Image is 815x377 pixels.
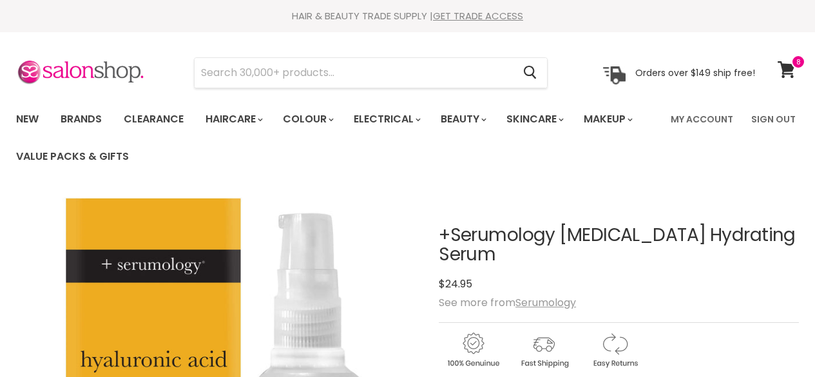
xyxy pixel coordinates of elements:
[743,106,803,133] a: Sign Out
[513,58,547,88] button: Search
[344,106,428,133] a: Electrical
[6,143,139,170] a: Value Packs & Gifts
[510,331,578,370] img: shipping.gif
[433,9,523,23] a: GET TRADE ACCESS
[439,226,799,266] h1: +Serumology [MEDICAL_DATA] Hydrating Serum
[431,106,494,133] a: Beauty
[635,66,755,78] p: Orders over $149 ship free!
[497,106,571,133] a: Skincare
[6,106,48,133] a: New
[273,106,341,133] a: Colour
[194,57,548,88] form: Product
[439,295,576,310] span: See more from
[574,106,640,133] a: Makeup
[195,58,513,88] input: Search
[114,106,193,133] a: Clearance
[751,316,802,364] iframe: Gorgias live chat messenger
[196,106,271,133] a: Haircare
[439,331,507,370] img: genuine.gif
[580,331,649,370] img: returns.gif
[515,295,576,310] a: Serumology
[663,106,741,133] a: My Account
[439,276,472,291] span: $24.95
[6,101,663,175] ul: Main menu
[51,106,111,133] a: Brands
